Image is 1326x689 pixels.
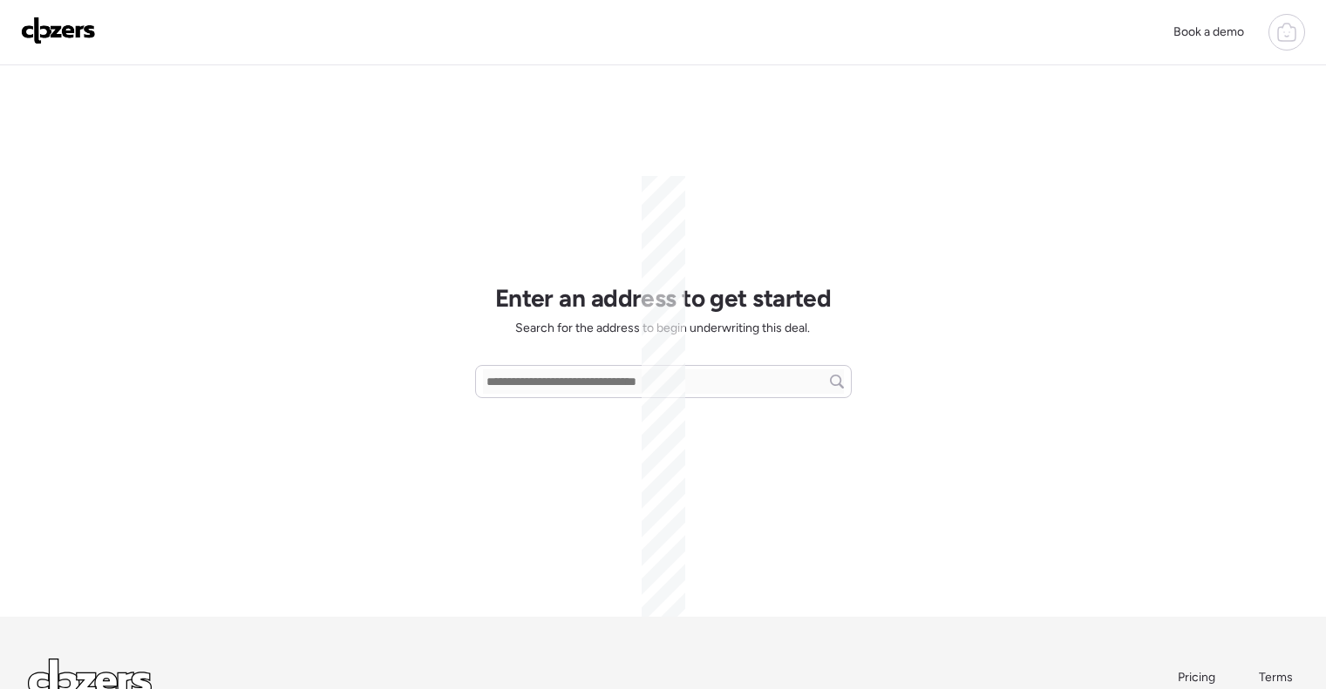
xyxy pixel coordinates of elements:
[21,17,96,44] img: Logo
[1178,670,1215,685] span: Pricing
[1259,669,1298,686] a: Terms
[495,283,832,313] h1: Enter an address to get started
[1173,24,1244,39] span: Book a demo
[515,320,810,337] span: Search for the address to begin underwriting this deal.
[1259,670,1293,685] span: Terms
[1178,669,1217,686] a: Pricing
